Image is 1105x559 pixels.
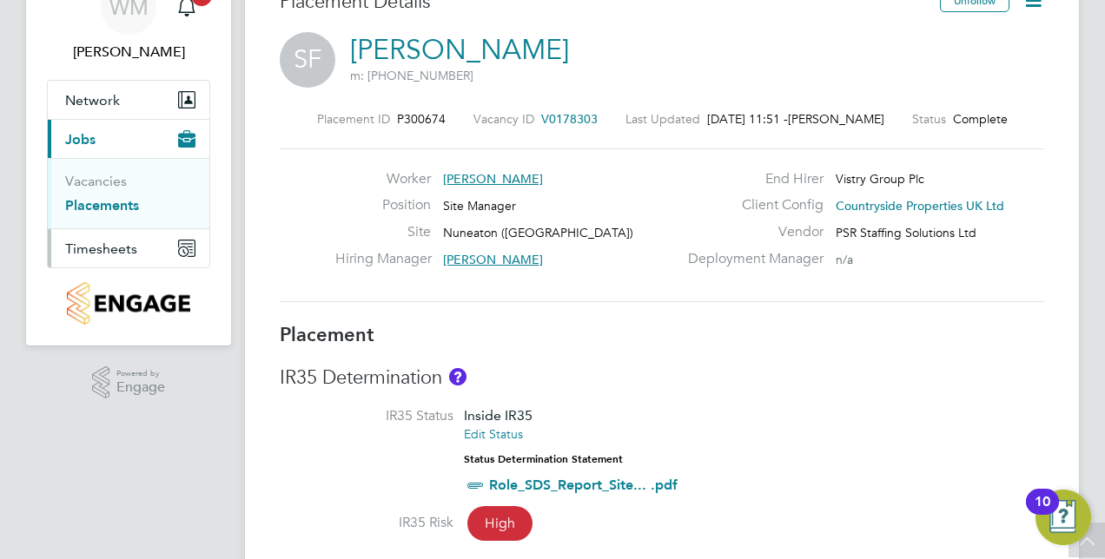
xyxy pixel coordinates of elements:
span: PSR Staffing Solutions Ltd [836,225,976,240]
span: Network [65,92,120,109]
span: n/a [836,252,853,267]
a: Vacancies [65,173,127,189]
label: Hiring Manager [335,250,431,268]
span: Vistry Group Plc [836,171,924,187]
label: Vacancy ID [473,111,534,127]
label: Worker [335,170,431,188]
b: Placement [280,323,374,346]
span: Timesheets [65,240,137,257]
span: m: [PHONE_NUMBER] [350,68,473,83]
img: countryside-properties-logo-retina.png [67,282,189,325]
label: End Hirer [678,170,824,188]
a: Powered byEngage [92,366,166,399]
span: Nuneaton ([GEOGRAPHIC_DATA]) [443,225,633,240]
span: Jobs [65,131,96,148]
span: Countryside Properties UK Ltd [836,198,1004,214]
a: Go to home page [47,282,210,325]
button: Open Resource Center, 10 new notifications [1036,490,1091,545]
span: [PERSON_NAME] [443,171,543,187]
span: Complete [953,111,1008,127]
div: 10 [1035,502,1050,524]
a: Role_SDS_Report_Site... .pdf [489,477,678,493]
span: Engage [116,380,165,395]
button: Jobs [48,120,209,158]
label: IR35 Status [280,407,453,425]
span: V0178303 [541,111,598,127]
div: Jobs [48,158,209,228]
button: About IR35 [449,368,466,385]
label: Site [335,223,431,241]
span: Inside IR35 [464,407,533,424]
a: Placements [65,197,139,214]
h3: IR35 Determination [280,365,1044,391]
strong: Status Determination Statement [464,453,623,465]
label: Client Config [678,196,824,214]
span: SF [280,32,335,88]
label: Vendor [678,223,824,241]
button: Timesheets [48,229,209,267]
span: Powered by [116,366,165,381]
span: [PERSON_NAME] [443,252,543,267]
label: Position [335,196,431,214]
a: [PERSON_NAME] [350,33,569,67]
label: Deployment Manager [678,250,824,268]
span: P300674 [397,111,446,127]
label: Status [912,111,946,127]
label: Last Updated [625,111,700,127]
label: Placement ID [317,111,390,127]
span: [DATE] 11:51 - [707,111,788,127]
button: Network [48,81,209,119]
span: [PERSON_NAME] [788,111,884,127]
span: Wayne Mason [47,42,210,62]
span: High [467,506,533,541]
a: Edit Status [464,426,523,442]
span: Site Manager [443,198,516,214]
label: IR35 Risk [280,514,453,532]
